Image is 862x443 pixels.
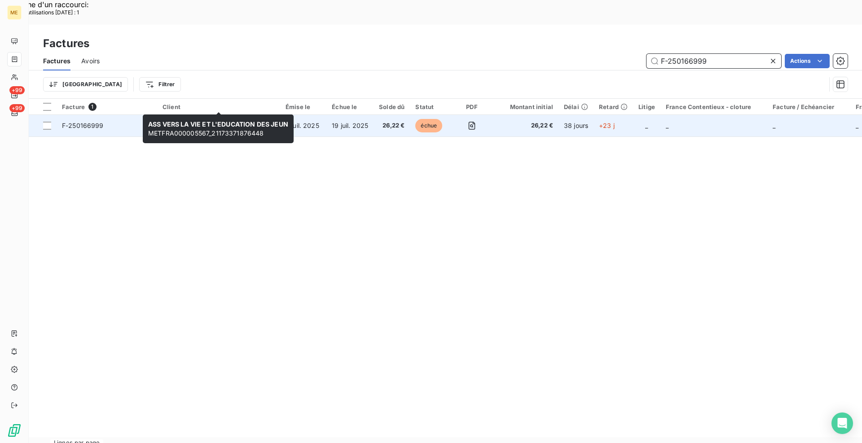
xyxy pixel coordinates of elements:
[163,103,275,110] div: Client
[326,115,374,136] td: 19 juil. 2025
[7,106,21,120] a: +99
[81,57,100,66] span: Avoirs
[88,103,97,111] span: 1
[9,86,25,94] span: +99
[638,103,655,110] div: Litige
[7,88,21,102] a: +99
[415,103,444,110] div: Statut
[773,103,845,110] div: Facture / Echéancier
[7,423,22,438] img: Logo LeanPay
[499,121,553,130] span: 26,22 €
[645,122,648,129] span: _
[415,119,442,132] span: échue
[139,77,180,92] button: Filtrer
[379,121,405,130] span: 26,22 €
[773,122,775,129] span: _
[280,115,326,136] td: 4 juil. 2025
[646,54,781,68] input: Rechercher
[499,103,553,110] div: Montant initial
[856,122,858,129] span: _
[599,103,628,110] div: Retard
[43,77,128,92] button: [GEOGRAPHIC_DATA]
[785,54,830,68] button: Actions
[43,57,70,66] span: Factures
[666,122,668,129] span: _
[43,35,89,52] h3: Factures
[831,412,853,434] div: Open Intercom Messenger
[286,103,321,110] div: Émise le
[148,120,288,128] span: ASS VERS LA VIE ET L'EDUCATION DES JEUN
[62,122,104,129] span: F-250166999
[564,103,588,110] div: Délai
[9,104,25,112] span: +99
[332,103,368,110] div: Échue le
[62,103,85,110] span: Facture
[559,115,594,136] td: 38 jours
[148,120,288,137] span: METFRA000005567_21173371876448
[379,103,405,110] div: Solde dû
[599,122,615,129] span: +23 j
[666,103,762,110] div: France Contentieux - cloture
[455,103,488,110] div: PDF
